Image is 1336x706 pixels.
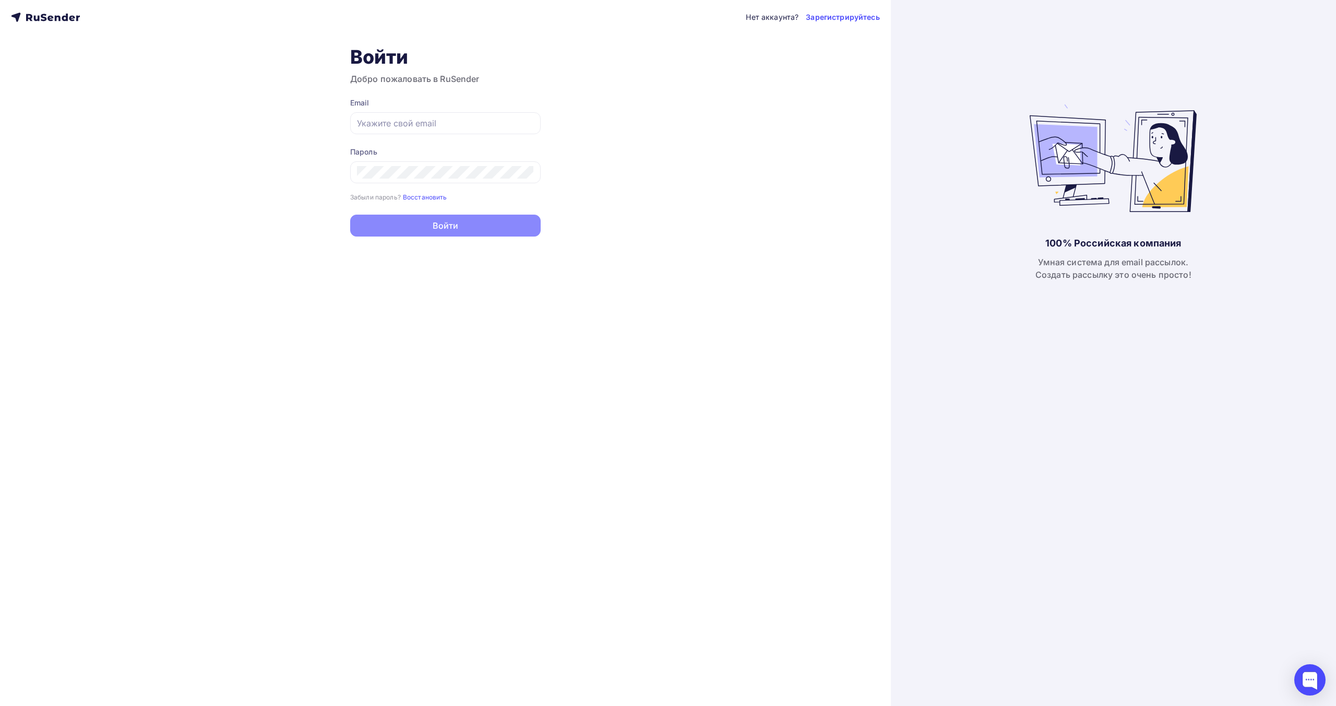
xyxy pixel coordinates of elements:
[1035,256,1191,281] div: Умная система для email рассылок. Создать рассылку это очень просто!
[350,193,401,201] small: Забыли пароль?
[357,117,534,130] input: Укажите свой email
[806,12,879,22] a: Зарегистрируйтесь
[350,45,541,68] h1: Войти
[403,193,447,201] small: Восстановить
[350,98,541,108] div: Email
[403,192,447,201] a: Восстановить
[746,12,798,22] div: Нет аккаунта?
[350,215,541,237] button: Войти
[1045,237,1181,250] div: 100% Российская компания
[350,73,541,85] h3: Добро пожаловать в RuSender
[350,147,541,157] div: Пароль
